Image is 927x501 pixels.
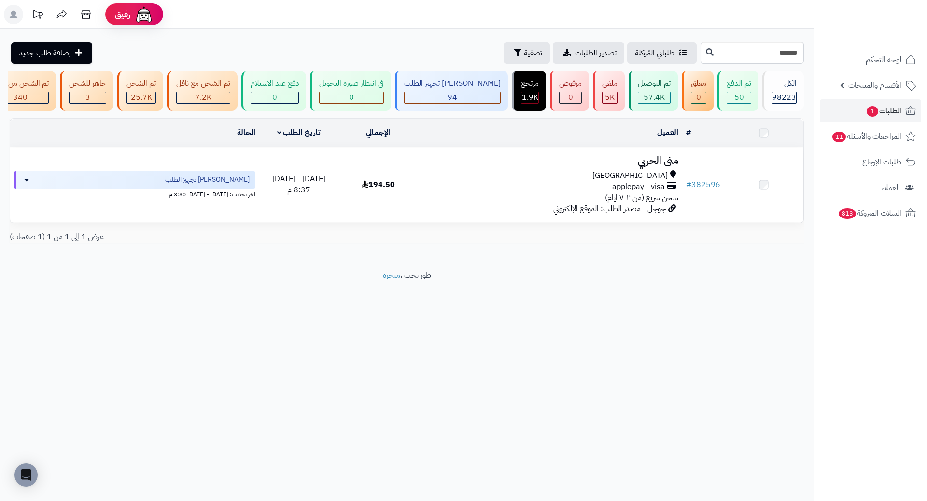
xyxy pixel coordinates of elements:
[319,78,384,89] div: في انتظار صورة التحويل
[612,181,665,192] span: applepay - visa
[627,71,680,111] a: تم التوصيل 57.4K
[14,189,255,199] div: اخر تحديث: [DATE] - [DATE] 3:30 م
[848,79,901,92] span: الأقسام والمنتجات
[13,92,28,103] span: 340
[522,92,538,103] span: 1.9K
[866,53,901,67] span: لوحة التحكم
[727,78,751,89] div: تم الدفع
[115,9,130,20] span: رفيق
[362,179,395,190] span: 194.50
[820,99,921,122] a: الطلبات1
[635,47,674,59] span: طلباتي المُوكلة
[165,71,239,111] a: تم الشحن مع ناقل 7.2K
[422,155,678,166] h3: منى الحربي
[14,463,38,487] div: Open Intercom Messenger
[603,92,617,103] div: 5030
[85,92,90,103] span: 3
[195,92,211,103] span: 7.2K
[657,127,678,138] a: العميل
[504,42,550,64] button: تصفية
[591,71,627,111] a: ملغي 5K
[716,71,760,111] a: تم الدفع 50
[605,192,678,203] span: شحن سريع (من ٢-٧ ايام)
[734,92,744,103] span: 50
[686,179,720,190] a: #382596
[272,92,277,103] span: 0
[686,179,691,190] span: #
[575,47,617,59] span: تصدير الطلبات
[524,47,542,59] span: تصفية
[605,92,615,103] span: 5K
[58,71,115,111] a: جاهز للشحن 3
[820,150,921,174] a: طلبات الإرجاع
[820,125,921,148] a: المراجعات والأسئلة11
[126,78,156,89] div: تم الشحن
[820,202,921,225] a: السلات المتروكة813
[627,42,697,64] a: طلباتي المُوكلة
[115,71,165,111] a: تم الشحن 25.7K
[832,131,846,142] span: 11
[772,78,797,89] div: الكل
[239,71,308,111] a: دفع عند الاستلام 0
[521,78,539,89] div: مرتجع
[448,92,457,103] span: 94
[727,92,751,103] div: 50
[820,48,921,71] a: لوحة التحكم
[592,170,668,181] span: [GEOGRAPHIC_DATA]
[760,71,806,111] a: الكل98223
[176,78,230,89] div: تم الشحن مع ناقل
[691,92,706,103] div: 0
[686,127,691,138] a: #
[866,106,878,117] span: 1
[131,92,152,103] span: 25.7K
[237,127,255,138] a: الحالة
[69,78,106,89] div: جاهز للشحن
[559,78,582,89] div: مرفوض
[177,92,230,103] div: 7222
[838,206,901,220] span: السلات المتروكة
[638,78,671,89] div: تم التوصيل
[602,78,618,89] div: ملغي
[521,92,538,103] div: 1874
[19,47,71,59] span: إضافة طلب جديد
[277,127,321,138] a: تاريخ الطلب
[11,42,92,64] a: إضافة طلب جديد
[680,71,716,111] a: معلق 0
[251,78,299,89] div: دفع عند الاستلام
[696,92,701,103] span: 0
[2,231,407,243] div: عرض 1 إلى 1 من 1 (1 صفحات)
[820,176,921,199] a: العملاء
[251,92,298,103] div: 0
[548,71,591,111] a: مرفوض 0
[383,270,400,281] a: متجرة
[638,92,670,103] div: 57429
[831,130,901,143] span: المراجعات والأسئلة
[320,92,383,103] div: 0
[644,92,665,103] span: 57.4K
[691,78,706,89] div: معلق
[70,92,106,103] div: 3
[862,155,901,169] span: طلبات الإرجاع
[553,42,624,64] a: تصدير الطلبات
[308,71,393,111] a: في انتظار صورة التحويل 0
[772,92,796,103] span: 98223
[838,208,857,219] span: 813
[366,127,390,138] a: الإجمالي
[134,5,154,24] img: ai-face.png
[553,203,666,215] span: جوجل - مصدر الطلب: الموقع الإلكتروني
[165,175,250,185] span: [PERSON_NAME] تجهيز الطلب
[861,19,918,40] img: logo-2.png
[560,92,581,103] div: 0
[349,92,354,103] span: 0
[881,181,900,194] span: العملاء
[393,71,510,111] a: [PERSON_NAME] تجهيز الطلب 94
[26,5,50,27] a: تحديثات المنصة
[866,104,901,118] span: الطلبات
[510,71,548,111] a: مرتجع 1.9K
[272,173,325,196] span: [DATE] - [DATE] 8:37 م
[405,92,500,103] div: 94
[127,92,155,103] div: 25711
[568,92,573,103] span: 0
[404,78,501,89] div: [PERSON_NAME] تجهيز الطلب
